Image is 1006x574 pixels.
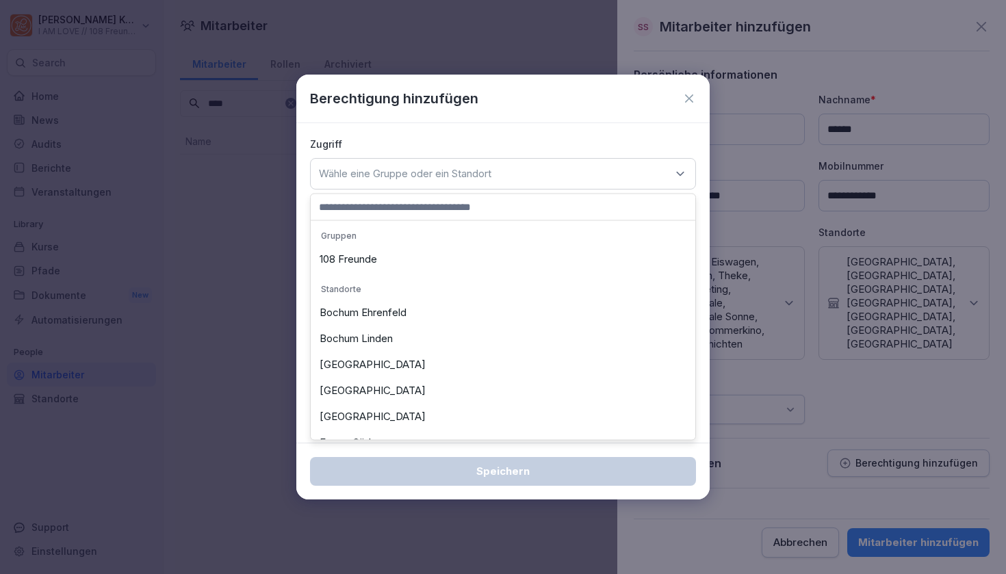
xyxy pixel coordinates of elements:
[310,137,696,151] p: Zugriff
[321,464,685,479] div: Speichern
[319,167,491,181] p: Wähle eine Gruppe oder ein Standort
[314,352,692,378] div: [GEOGRAPHIC_DATA]
[310,457,696,486] button: Speichern
[314,246,692,272] div: 108 Freunde
[314,378,692,404] div: [GEOGRAPHIC_DATA]
[314,224,692,246] p: Gruppen
[314,404,692,430] div: [GEOGRAPHIC_DATA]
[314,326,692,352] div: Bochum Linden
[314,300,692,326] div: Bochum Ehrenfeld
[314,278,692,300] p: Standorte
[314,430,692,456] div: Essen-Süd
[310,88,478,109] p: Berechtigung hinzufügen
